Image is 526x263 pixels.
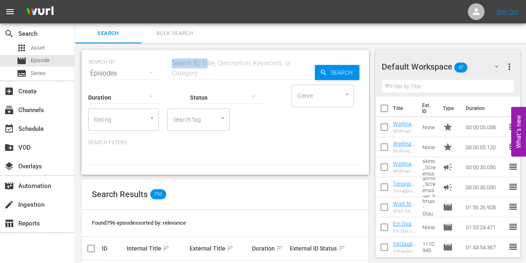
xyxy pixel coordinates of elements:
span: reorder [508,162,518,172]
span: Ad [442,162,452,172]
a: Weihnachtskino_Screensaver_30s [393,160,415,185]
span: Episode [31,56,49,65]
button: Open [148,114,156,122]
span: reorder [508,202,518,212]
div: Status [320,243,342,253]
span: sort [276,245,284,252]
span: sort [227,245,234,252]
span: 47 [454,59,468,76]
div: Duration [252,243,287,253]
span: Episode [442,222,452,232]
span: Episode [17,56,27,66]
span: menu [5,7,15,17]
span: more_vert [504,62,514,72]
td: None [419,117,440,137]
span: Series [17,68,27,78]
div: Episodes [88,62,161,85]
span: reorder [508,182,518,192]
button: Open [343,90,351,98]
div: Search ID, Title, Description, Keywords, or Category [170,58,315,78]
span: Ingestion [4,200,14,210]
td: 00:00:30.030 [462,177,508,197]
span: Automation [4,181,14,191]
span: reorder [508,242,518,252]
span: Episode [442,202,452,212]
td: Weihnachtskino_Screensaver_30s [419,157,440,177]
span: Promo [442,142,452,152]
span: Series [31,69,46,78]
button: Open Feedback Widget [511,107,526,156]
span: Bulk Search [146,29,203,38]
td: 00:00:05.120 [462,137,508,157]
span: Ad [442,182,452,192]
span: Channels [4,105,14,115]
span: Asset [31,44,44,52]
span: Reports [4,218,14,228]
div: ID [102,245,124,252]
a: Sign Out [496,8,518,15]
a: Ein Opa zu [DATE] [393,220,415,233]
td: 01:43:54.367 [462,237,508,257]
img: ans4CAIJ8jUAAAAAAAAAAAAAAAAAAAAAAAAgQb4GAAAAAAAAAAAAAAAAAAAAAAAAJMjXAAAAAAAAAAAAAAAAAAAAAAAAgAT5G... [20,2,60,22]
span: reorder [508,142,518,152]
td: 00:00:30.030 [462,157,508,177]
td: None [419,137,440,157]
td: 00:00:05.038 [462,117,508,137]
span: 796 [150,189,166,199]
td: 01:56:26.928 [462,197,508,217]
span: Search [327,65,359,80]
div: Internal Title [127,243,187,253]
span: Search [4,29,14,39]
a: Weihnachtskino Ads [393,140,414,159]
th: Type [437,97,460,120]
button: more_vert [504,57,514,77]
span: Create [4,86,14,96]
span: Asset [17,43,27,53]
a: Terragonia_Screensaver_30s [393,180,415,205]
button: Search [315,65,359,80]
span: reorder [508,222,518,232]
span: Found 796 episodes sorted by: relevance [92,220,186,226]
span: Overlays [4,161,14,171]
span: Search [80,29,136,38]
a: Weihnachtskino Ads [393,120,414,139]
th: Duration [460,97,510,120]
span: Schedule [4,124,14,134]
span: Promo [442,122,452,132]
div: Weihnachtskino Werbung Ende [393,128,416,134]
td: 1110940 [419,237,440,257]
div: Ein Opa zu [DATE] [393,228,416,234]
td: Terragonia_Screensaver_30s [419,177,440,197]
span: sort [338,245,346,252]
div: Weihnachtskino_Screensaver_30s [393,168,416,174]
th: Title [393,97,417,120]
p: Search Filters: [88,139,362,146]
div: Default Workspace [382,55,506,78]
div: Wish for Christmas - Glaube an [DATE] [393,208,416,214]
span: Episode [442,242,452,252]
a: Wish for Christmas - Glaube an [DATE] [393,200,415,232]
div: External Title [190,243,250,253]
span: VOD [4,143,14,153]
div: Weihnachtskino Werbung Start [393,148,416,154]
td: None [419,217,440,237]
td: 01:55:24.471 [462,217,508,237]
span: sort [163,245,170,252]
div: Verzauberte [DATE] - Wenn Dein Herz tanzt [393,248,416,254]
div: Terragonia_Screensaver_30s [393,188,416,194]
td: Wish for Christmas - Glaube an [DATE] [419,197,440,217]
th: Ext. ID [417,97,438,120]
button: Open [219,114,227,122]
span: reorder [508,122,518,132]
div: External ID [290,245,317,252]
span: Search Results [92,189,148,199]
